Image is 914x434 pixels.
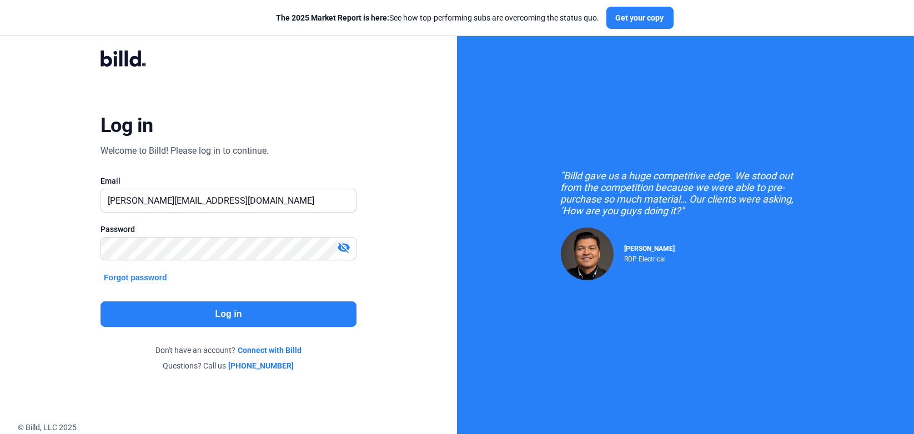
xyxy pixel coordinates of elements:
div: See how top-performing subs are overcoming the status quo. [277,12,600,23]
a: Connect with Billd [238,345,302,356]
span: [PERSON_NAME] [625,245,675,253]
img: Raul Pacheco [561,228,614,280]
div: Log in [101,113,153,138]
div: Email [101,175,356,186]
div: Welcome to Billd! Please log in to continue. [101,144,269,158]
a: [PHONE_NUMBER] [229,360,294,371]
div: "Billd gave us a huge competitive edge. We stood out from the competition because we were able to... [561,170,811,216]
button: Log in [101,301,356,327]
div: Password [101,224,356,235]
div: Don't have an account? [101,345,356,356]
span: The 2025 Market Report is here: [277,13,390,22]
button: Forgot password [101,271,170,284]
div: Questions? Call us [101,360,356,371]
div: RDP Electrical [625,253,675,263]
button: Get your copy [606,7,674,29]
mat-icon: visibility_off [337,241,350,254]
